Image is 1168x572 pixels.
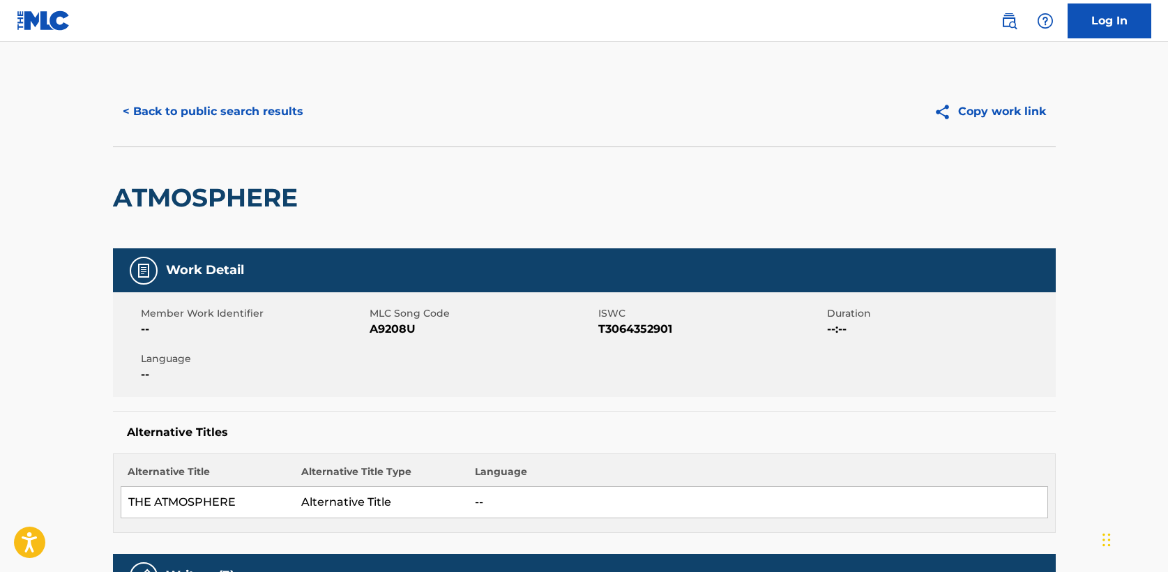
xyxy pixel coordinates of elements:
img: Copy work link [934,103,958,121]
span: --:-- [827,321,1052,338]
span: Member Work Identifier [141,306,366,321]
span: -- [141,366,366,383]
img: Work Detail [135,262,152,279]
span: Language [141,352,366,366]
button: Copy work link [924,94,1056,129]
th: Alternative Title [121,465,294,487]
img: help [1037,13,1054,29]
td: -- [468,487,1047,518]
a: Log In [1068,3,1151,38]
span: Duration [827,306,1052,321]
h5: Alternative Titles [127,426,1042,439]
img: MLC Logo [17,10,70,31]
h2: ATMOSPHERE [113,182,305,213]
div: Help [1031,7,1059,35]
td: Alternative Title [294,487,468,518]
a: Public Search [995,7,1023,35]
span: ISWC [598,306,824,321]
th: Language [468,465,1047,487]
iframe: Chat Widget [1098,505,1168,572]
span: MLC Song Code [370,306,595,321]
img: search [1001,13,1017,29]
button: < Back to public search results [113,94,313,129]
span: T3064352901 [598,321,824,338]
iframe: Resource Center [1129,368,1168,480]
span: -- [141,321,366,338]
div: Drag [1102,519,1111,561]
span: A9208U [370,321,595,338]
td: THE ATMOSPHERE [121,487,294,518]
th: Alternative Title Type [294,465,468,487]
h5: Work Detail [166,262,244,278]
